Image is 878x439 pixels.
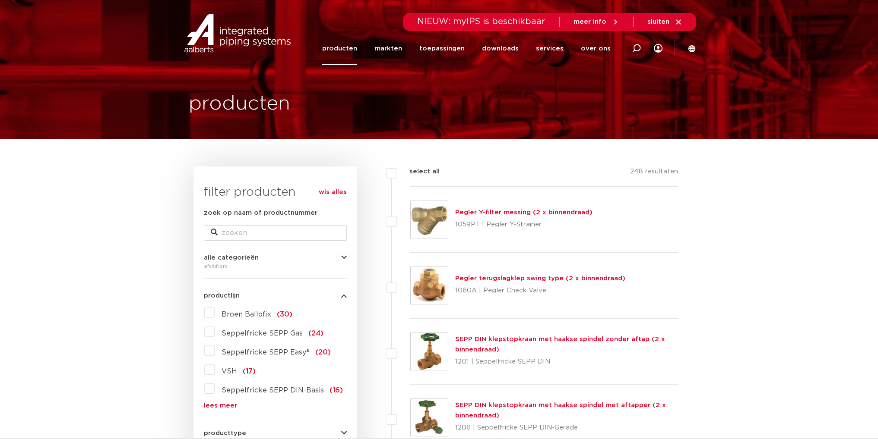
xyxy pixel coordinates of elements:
[455,209,593,216] a: Pegler Y-filter messing (2 x binnendraad)
[319,187,347,198] a: wis alles
[222,387,324,394] span: Seppelfricke SEPP DIN-Basis
[536,32,564,65] a: services
[630,166,678,180] p: 248 resultaten
[204,254,259,261] span: alle categorieën
[455,421,678,435] p: 1206 | Seppelfricke SEPP DIN-Gerade
[455,402,666,419] a: SEPP DIN klepstopkraan met haakse spindel met aftapper (2 x binnendraad)
[374,32,402,65] a: markten
[204,261,347,271] div: afsluiters
[482,32,519,65] a: downloads
[455,218,593,232] p: 1059PT | Pegler Y-Strainer
[396,166,440,177] label: select all
[455,355,678,369] p: 1201 | Seppelfricke SEPP DIN
[222,311,271,318] span: Broen Ballofix
[189,90,290,118] h1: producten
[204,292,347,299] button: productlijn
[574,19,606,25] span: meer info
[204,292,240,299] span: productlijn
[411,333,448,370] img: Thumbnail for SEPP DIN klepstopkraan met haakse spindel zonder aftap (2 x binnendraad)
[222,330,303,337] span: Seppelfricke SEPP Gas
[222,349,310,356] span: Seppelfricke SEPP Easy®
[308,330,323,337] span: (24)
[419,32,465,65] a: toepassingen
[204,430,347,436] button: producttype
[222,368,237,375] span: VSH
[315,349,331,356] span: (20)
[581,32,611,65] a: over ons
[277,311,292,318] span: (30)
[417,17,545,26] span: NIEUW: myIPS is beschikbaar
[322,32,611,65] nav: Menu
[330,387,343,394] span: (16)
[411,201,448,238] img: Thumbnail for Pegler Y-filter messing (2 x binnendraad)
[243,368,256,375] span: (17)
[411,267,448,304] img: Thumbnail for Pegler terugslagklep swing type (2 x binnendraad)
[574,18,619,26] a: meer info
[204,184,347,201] h3: filter producten
[204,208,317,218] label: zoek op naam of productnummer
[647,19,669,25] span: sluiten
[455,336,665,353] a: SEPP DIN klepstopkraan met haakse spindel zonder aftap (2 x binnendraad)
[411,399,448,436] img: Thumbnail for SEPP DIN klepstopkraan met haakse spindel met aftapper (2 x binnendraad)
[322,32,357,65] a: producten
[455,284,625,298] p: 1060A | Pegler Check Valve
[455,275,625,282] a: Pegler terugslagklep swing type (2 x binnendraad)
[204,254,347,261] button: alle categorieën
[204,402,347,409] a: lees meer
[204,430,246,436] span: producttype
[204,225,347,241] input: zoeken
[647,18,682,26] a: sluiten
